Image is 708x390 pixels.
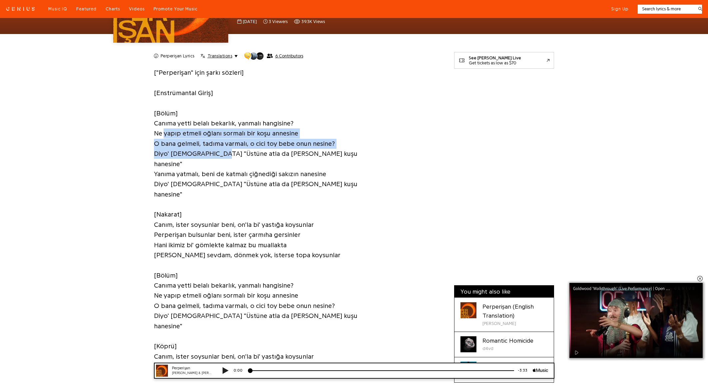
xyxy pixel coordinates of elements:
span: Music IQ [48,7,67,11]
div: [PERSON_NAME] [482,320,548,327]
div: Cover art for COOOK PARDON by Lvbel C5 & AKDO [460,362,476,378]
a: Cover art for Romantic Homicide by d4vdRomantic Homicided4vd [454,332,554,357]
span: Featured [76,7,97,11]
span: Videos [129,7,145,11]
div: -3:33 [365,5,384,11]
a: Cover art for Perperişan (English Translation) by Mabel MatizPerperişan (English Translation)[PER... [454,298,554,332]
a: Cover art for COOOK PARDON by Lvbel C5 & AKDOCOOOK PARDONLvbel C5 & AKDO [454,357,554,382]
span: 3 viewers [269,18,288,25]
input: Search lyrics & more [638,6,694,12]
div: [PERSON_NAME] & [PERSON_NAME] [23,8,63,13]
a: Charts [106,6,120,12]
span: 6 Contributors [275,53,303,59]
div: Perperişan (English Translation) [482,302,548,320]
div: COOOK PARDON [482,362,530,371]
span: 3 viewers [263,18,288,25]
div: Cover art for Perperişan (English Translation) by Mabel Matiz [460,302,476,318]
div: See [PERSON_NAME] Live [469,55,521,60]
img: 72x72bb.jpg [7,2,19,14]
button: Sign Up [611,6,629,12]
div: Get tickets as low as $70 [469,60,521,65]
div: Perperişan [23,3,63,8]
span: Translations [208,53,232,59]
span: Charts [106,7,120,11]
span: 39,263 views [294,18,325,25]
span: 39.3K views [302,18,325,25]
a: Videos [129,6,145,12]
a: Featured [76,6,97,12]
button: Translations [201,53,238,59]
span: Promote Your Music [154,7,198,11]
a: See [PERSON_NAME] LiveGet tickets as low as $70 [454,52,554,69]
a: Promote Your Music [154,6,198,12]
div: Goldwood 'Walkthrough' (Live Performance) | Open Mic [573,286,676,291]
div: Cover art for Romantic Homicide by d4vd [460,336,476,352]
span: [DATE] [243,18,257,25]
button: 6 Contributors [244,52,303,60]
iframe: Advertisement [454,79,554,279]
div: d4vd [482,345,533,352]
h2: Perperişan Lyrics [161,53,195,59]
a: Music IQ [48,6,67,12]
div: You might also like [454,286,554,298]
div: Romantic Homicide [482,336,533,345]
